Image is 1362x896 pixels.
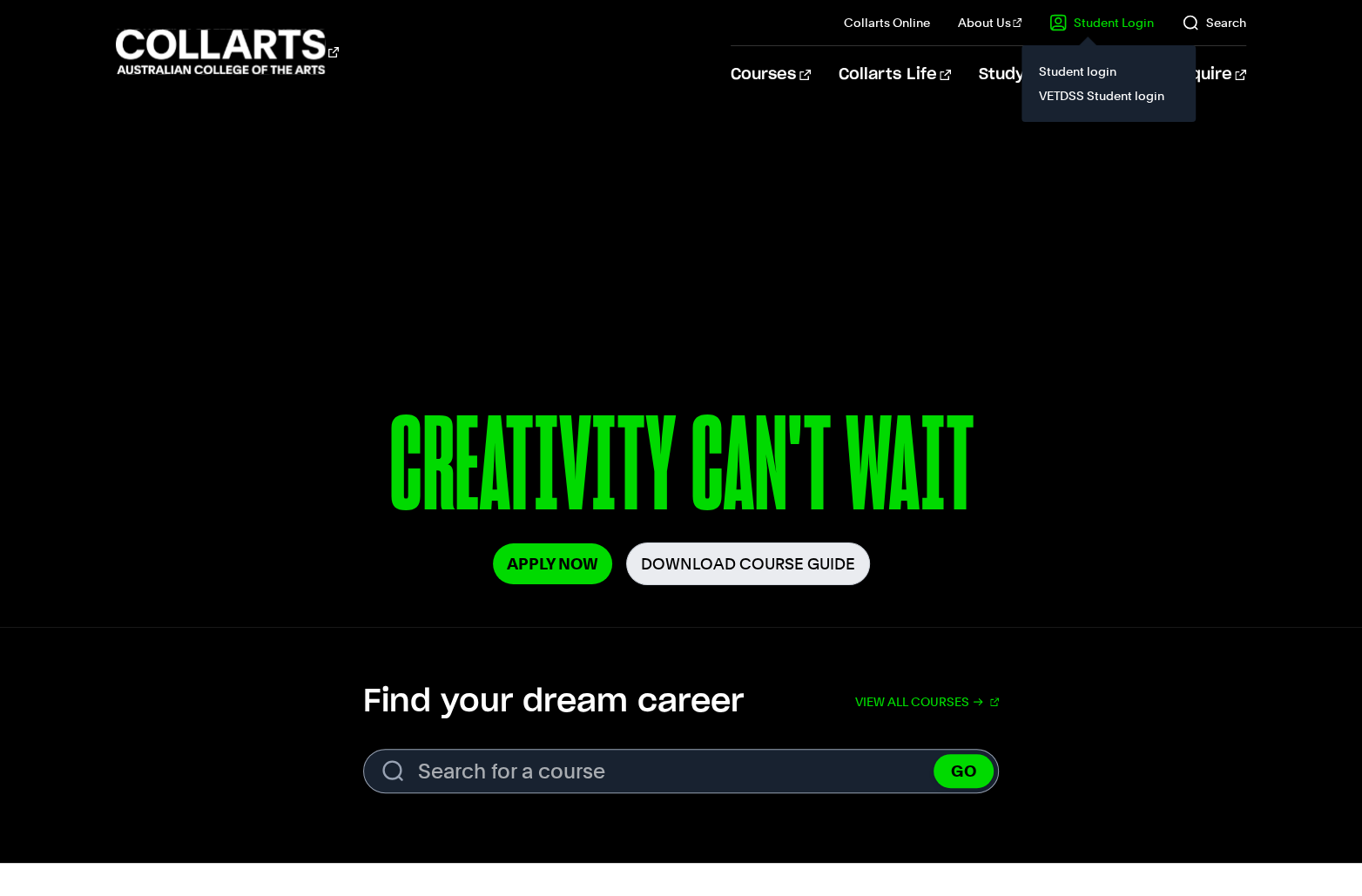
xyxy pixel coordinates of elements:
a: Apply Now [493,543,612,584]
a: Courses [731,46,810,104]
button: GO [934,754,994,788]
input: Search for a course [363,749,999,793]
a: Student Login [1049,14,1154,31]
a: Search [1182,14,1246,31]
a: About Us [957,14,1022,31]
form: Search [363,749,999,793]
a: Study Information [979,46,1143,104]
div: Go to homepage [116,27,339,77]
a: VETDSS Student login [1035,84,1182,108]
h2: Find your dream career [363,683,744,721]
a: Enquire [1170,46,1246,104]
a: View all courses [854,683,999,721]
a: Download Course Guide [626,542,870,585]
a: Collarts Online [843,14,929,31]
p: CREATIVITY CAN'T WAIT [170,399,1192,542]
a: Collarts Life [839,46,951,104]
a: Student login [1035,59,1182,84]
